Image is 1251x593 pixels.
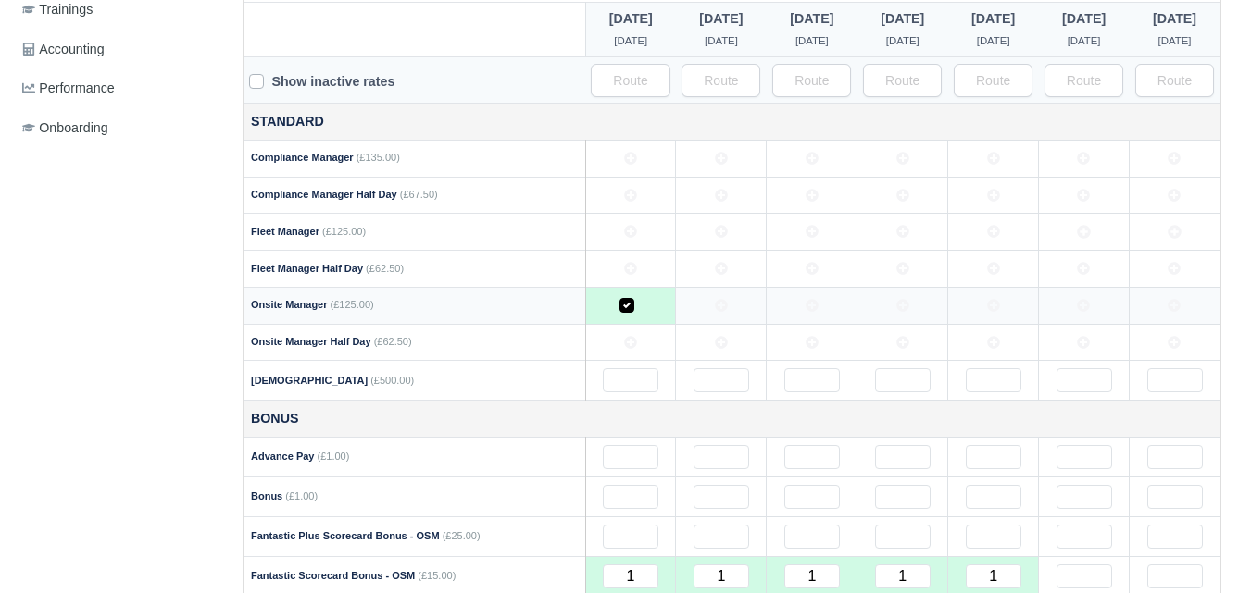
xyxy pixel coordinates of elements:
[699,11,743,26] span: 1 week ago
[15,110,220,146] a: Onboarding
[15,31,220,68] a: Accounting
[971,11,1015,26] span: 4 days ago
[271,71,394,93] label: Show inactive rates
[366,263,404,274] span: (£62.50)
[331,299,374,310] span: (£125.00)
[954,64,1032,97] input: Route
[357,152,400,163] span: (£135.00)
[1153,11,1196,26] span: 2 days ago
[251,152,354,163] strong: Compliance Manager
[443,530,481,541] span: (£25.00)
[1062,11,1106,26] span: 3 days ago
[322,226,366,237] span: (£125.00)
[251,530,440,541] strong: Fantastic Plus Scorecard Bonus - OSM
[251,263,363,274] strong: Fleet Manager Half Day
[251,375,368,386] strong: [DEMOGRAPHIC_DATA]
[22,39,105,60] span: Accounting
[251,299,328,310] strong: Onsite Manager
[251,411,298,426] strong: Bonus
[591,64,669,97] input: Route
[795,35,829,46] span: 6 days ago
[1158,504,1251,593] iframe: Chat Widget
[1045,64,1123,97] input: Route
[1135,64,1214,97] input: Route
[251,570,415,581] strong: Fantastic Scorecard Bonus - OSM
[772,64,851,97] input: Route
[881,11,924,26] span: 5 days ago
[251,114,324,129] strong: Standard
[251,451,314,462] strong: Advance Pay
[682,64,760,97] input: Route
[418,570,456,581] span: (£15.00)
[251,189,397,200] strong: Compliance Manager Half Day
[22,78,115,99] span: Performance
[370,375,414,386] span: (£500.00)
[251,336,371,347] strong: Onsite Manager Half Day
[15,70,220,106] a: Performance
[863,64,942,97] input: Route
[886,35,919,46] span: 5 days ago
[318,451,350,462] span: (£1.00)
[1158,35,1192,46] span: 2 days ago
[977,35,1010,46] span: 4 days ago
[614,35,647,46] span: 1 week ago
[705,35,738,46] span: 1 week ago
[374,336,412,347] span: (£62.50)
[251,226,319,237] strong: Fleet Manager
[22,117,108,139] span: Onboarding
[251,490,282,501] strong: Bonus
[1068,35,1101,46] span: 3 days ago
[790,11,833,26] span: 6 days ago
[400,189,438,200] span: (£67.50)
[609,11,653,26] span: 1 week ago
[285,490,318,501] span: (£1.00)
